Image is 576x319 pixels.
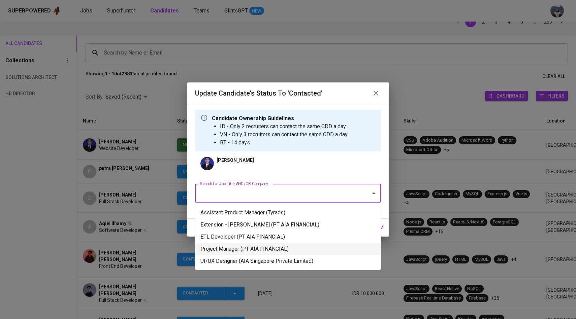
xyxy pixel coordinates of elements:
[217,157,254,164] p: [PERSON_NAME]
[195,207,381,219] li: Assistant Product Manager (Tyrads)
[195,243,381,255] li: Project Manager (PT AIA FINANCIAL)
[195,255,381,267] li: UI/UX Designer (AIA Singapore Private Limited)
[220,131,348,139] li: VN - Only 3 recruiters can contact the same CDD a day.
[195,231,381,243] li: ETL Developer (PT AIA FINANCIAL)
[200,157,214,170] img: bb030c5bbec5121ab93809c80e0c2bd9.jpg
[220,122,348,131] li: ID - Only 2 recruiters can contact the same CDD a day.
[369,188,379,198] button: Close
[212,114,348,122] p: Candidate Ownership Guidelines
[195,219,381,231] li: Extension - [PERSON_NAME] (PT AIA FINANCIAL)
[220,139,348,147] li: BT - 14 days.
[195,88,322,99] h6: Update Candidate's Status to 'Contacted'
